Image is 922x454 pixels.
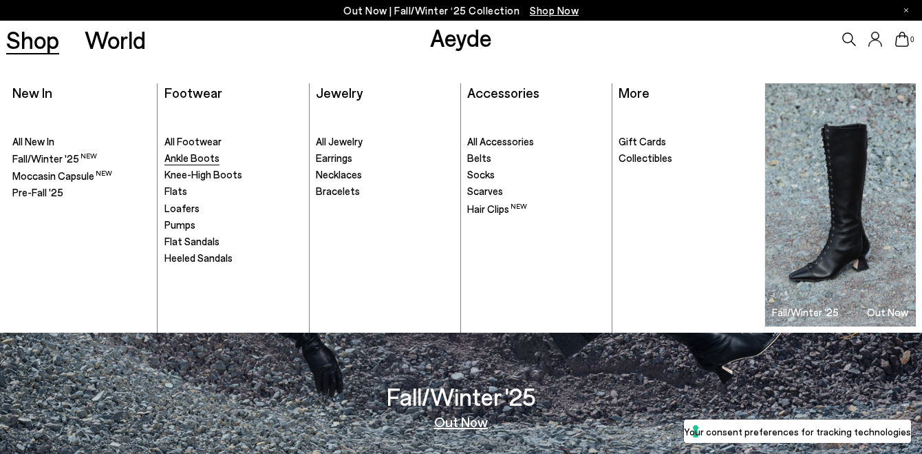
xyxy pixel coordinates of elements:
[430,23,492,52] a: Aeyde
[164,168,303,182] a: Knee-High Boots
[909,36,916,43] span: 0
[619,152,758,165] a: Collectibles
[895,32,909,47] a: 0
[164,235,303,249] a: Flat Sandals
[12,152,151,166] a: Fall/Winter '25
[467,203,527,215] span: Hair Clips
[164,218,195,231] span: Pumps
[12,169,151,183] a: Moccasin Capsule
[316,135,363,147] span: All Jewelry
[684,424,911,439] label: Your consent preferences for tracking technologies
[12,169,112,182] span: Moccasin Capsule
[164,135,222,147] span: All Footwear
[316,152,454,165] a: Earrings
[164,202,200,214] span: Loafers
[164,235,219,247] span: Flat Sandals
[467,168,605,182] a: Socks
[164,185,187,197] span: Flats
[12,135,54,147] span: All New In
[316,168,362,180] span: Necklaces
[6,28,59,52] a: Shop
[467,168,495,180] span: Socks
[467,202,605,216] a: Hair Clips
[316,152,352,164] span: Earrings
[164,218,303,232] a: Pumps
[164,152,303,165] a: Ankle Boots
[467,152,605,165] a: Belts
[12,186,151,200] a: Pre-Fall '25
[164,168,242,180] span: Knee-High Boots
[530,4,579,17] span: Navigate to /collections/new-in
[867,307,908,318] h3: Out Now
[12,152,97,165] span: Fall/Winter '25
[684,420,911,443] button: Your consent preferences for tracking technologies
[164,251,233,264] span: Heeled Sandals
[85,28,146,52] a: World
[765,83,916,327] img: Group_1295_900x.jpg
[772,307,839,318] h3: Fall/Winter '25
[164,202,303,216] a: Loafers
[467,135,534,147] span: All Accessories
[164,251,303,265] a: Heeled Sandals
[619,84,650,101] a: More
[467,84,539,101] a: Accessories
[316,135,454,149] a: All Jewelry
[467,152,491,164] span: Belts
[316,185,454,198] a: Bracelets
[619,152,672,164] span: Collectibles
[164,84,222,101] a: Footwear
[164,135,303,149] a: All Footwear
[765,83,916,327] a: Fall/Winter '25 Out Now
[343,2,579,19] p: Out Now | Fall/Winter ‘25 Collection
[467,185,503,197] span: Scarves
[316,185,360,197] span: Bracelets
[12,186,63,198] span: Pre-Fall '25
[467,185,605,198] a: Scarves
[164,185,303,198] a: Flats
[12,135,151,149] a: All New In
[164,152,219,164] span: Ankle Boots
[619,135,666,147] span: Gift Cards
[434,415,488,429] a: Out Now
[387,384,536,409] h3: Fall/Winter '25
[316,168,454,182] a: Necklaces
[619,135,758,149] a: Gift Cards
[467,135,605,149] a: All Accessories
[316,84,363,101] a: Jewelry
[12,84,52,101] a: New In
